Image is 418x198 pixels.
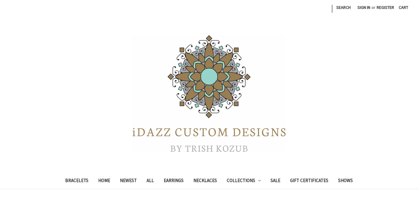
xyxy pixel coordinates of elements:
a: Home [93,174,115,189]
span: or [371,4,376,11]
a: Gift Certificates [285,174,333,189]
img: iDazz Custom Designs [132,35,286,152]
li: | [331,2,333,14]
a: Bracelets [60,174,93,189]
a: All [142,174,159,189]
a: Collections [222,174,266,189]
a: Earrings [159,174,188,189]
a: Sale [266,174,285,189]
a: Shows [333,174,358,189]
span: Cart [399,5,408,10]
a: Necklaces [188,174,222,189]
a: Newest [115,174,142,189]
